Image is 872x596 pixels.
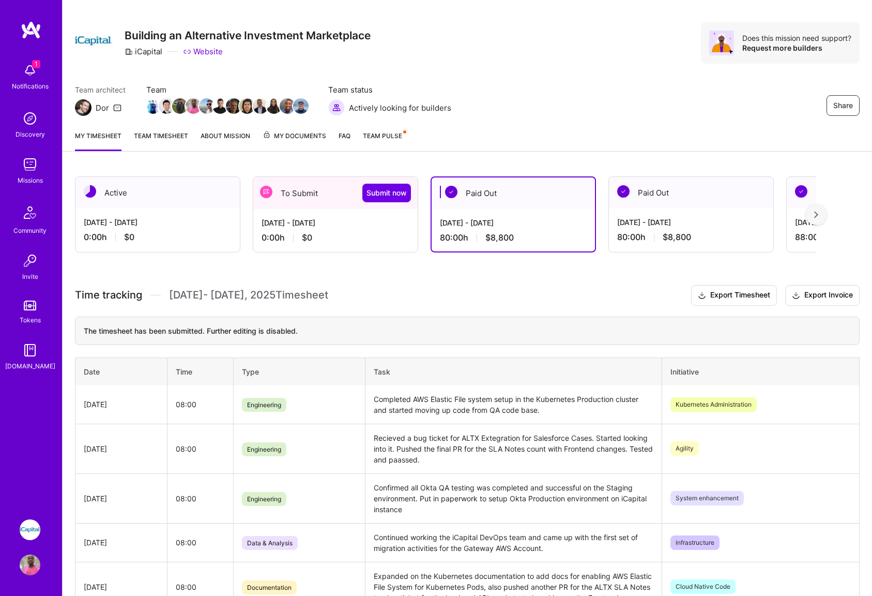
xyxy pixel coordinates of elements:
[293,98,309,114] img: Team Member Avatar
[617,232,765,243] div: 80:00 h
[160,97,173,115] a: Team Member Avatar
[75,317,860,345] div: The timesheet has been submitted. Further editing is disabled.
[363,132,402,140] span: Team Pulse
[84,217,232,228] div: [DATE] - [DATE]
[440,232,587,243] div: 80:00 h
[617,185,630,198] img: Paid Out
[485,232,514,243] span: $8,800
[20,519,40,540] img: iCapital: Building an Alternative Investment Marketplace
[254,97,267,115] a: Team Member Avatar
[12,81,49,92] div: Notifications
[84,537,159,548] div: [DATE]
[13,225,47,236] div: Community
[167,385,233,424] td: 08:00
[169,289,328,302] span: [DATE] - [DATE] , 2025 Timesheet
[795,185,807,198] img: Paid Out
[742,43,851,53] div: Request more builders
[125,29,371,42] h3: Building an Alternative Investment Marketplace
[199,98,215,114] img: Team Member Avatar
[365,424,662,473] td: Recieved a bug ticket for ALTX Extegration for Salesforce Cases. Started looking into it. Pushed ...
[22,271,38,282] div: Invite
[670,397,757,412] span: Kubernetes Administration
[172,98,188,114] img: Team Member Avatar
[691,285,777,306] button: Export Timesheet
[242,536,298,550] span: Data & Analysis
[785,285,860,306] button: Export Invoice
[363,130,405,151] a: Team Pulse
[266,98,282,114] img: Team Member Avatar
[609,177,773,208] div: Paid Out
[125,46,162,57] div: iCapital
[233,357,365,385] th: Type
[113,103,121,112] i: icon Mail
[253,98,268,114] img: Team Member Avatar
[146,97,160,115] a: Team Member Avatar
[75,357,167,385] th: Date
[814,211,818,218] img: right
[792,290,800,301] i: icon Download
[16,129,45,140] div: Discovery
[242,492,286,506] span: Engineering
[365,357,662,385] th: Task
[20,60,40,81] img: bell
[18,200,42,225] img: Community
[670,579,736,594] span: Cloud Native Code
[280,98,295,114] img: Team Member Avatar
[5,361,55,371] div: [DOMAIN_NAME]
[263,130,326,142] span: My Documents
[186,98,201,114] img: Team Member Avatar
[125,48,133,56] i: icon CompanyGray
[267,97,281,115] a: Team Member Avatar
[670,441,699,456] span: Agility
[294,97,308,115] a: Team Member Avatar
[134,130,188,151] a: Team timesheet
[432,177,595,209] div: Paid Out
[167,424,233,473] td: 08:00
[84,493,159,504] div: [DATE]
[20,555,40,575] img: User Avatar
[84,185,96,198] img: Active
[302,232,312,243] span: $0
[201,130,250,151] a: About Mission
[20,108,40,129] img: discovery
[709,31,734,55] img: Avatar
[240,97,254,115] a: Team Member Avatar
[281,97,294,115] a: Team Member Avatar
[698,290,706,301] i: icon Download
[670,535,720,550] span: infrastructure
[349,102,451,113] span: Actively looking for builders
[212,98,228,114] img: Team Member Avatar
[213,97,227,115] a: Team Member Avatar
[242,580,297,594] span: Documentation
[75,177,240,208] div: Active
[362,184,411,202] button: Submit now
[75,289,142,302] span: Time tracking
[18,175,43,186] div: Missions
[84,582,159,592] div: [DATE]
[32,60,40,68] span: 1
[226,98,241,114] img: Team Member Avatar
[242,442,286,456] span: Engineering
[242,398,286,412] span: Engineering
[146,84,308,95] span: Team
[742,33,851,43] div: Does this mission need support?
[187,97,200,115] a: Team Member Avatar
[75,99,91,116] img: Team Architect
[263,130,326,151] a: My Documents
[124,232,134,243] span: $0
[167,523,233,562] td: 08:00
[339,130,350,151] a: FAQ
[17,519,43,540] a: iCapital: Building an Alternative Investment Marketplace
[75,22,112,59] img: Company Logo
[167,357,233,385] th: Time
[663,232,691,243] span: $8,800
[24,301,36,310] img: tokens
[262,217,409,228] div: [DATE] - [DATE]
[20,250,40,271] img: Invite
[253,177,418,209] div: To Submit
[17,555,43,575] a: User Avatar
[200,97,213,115] a: Team Member Avatar
[183,46,223,57] a: Website
[84,232,232,243] div: 0:00 h
[662,357,859,385] th: Initiative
